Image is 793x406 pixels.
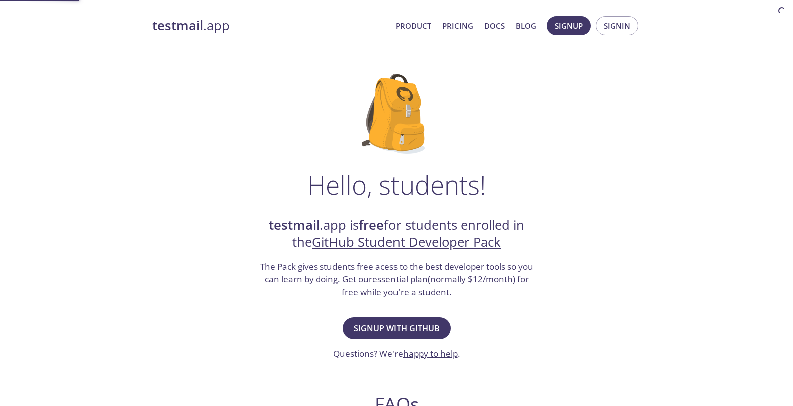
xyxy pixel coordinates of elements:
[516,19,536,32] a: Blog
[484,19,505,32] a: Docs
[442,19,473,32] a: Pricing
[555,19,583,32] span: Signup
[152,17,203,34] strong: testmail
[395,19,431,32] a: Product
[604,19,630,32] span: Signin
[152,17,387,34] a: testmail.app
[596,16,638,35] button: Signin
[547,16,591,35] button: Signup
